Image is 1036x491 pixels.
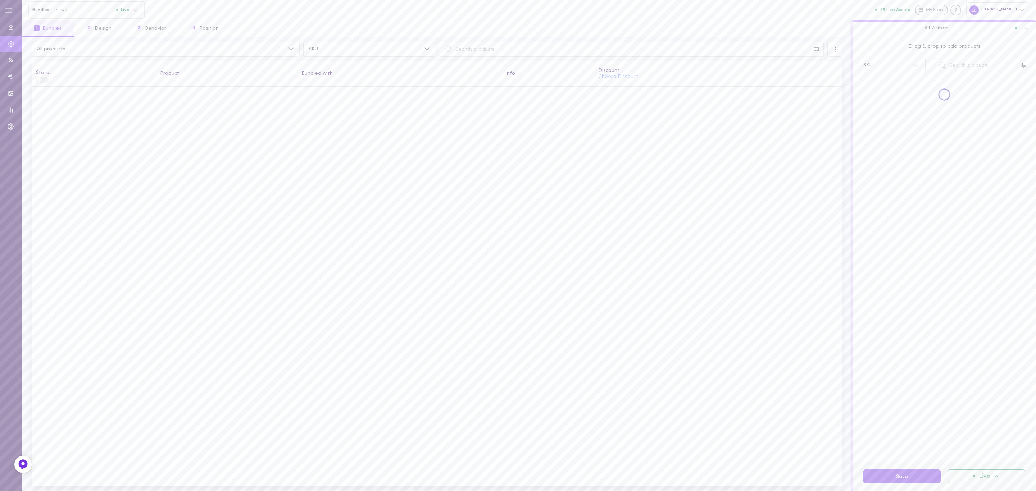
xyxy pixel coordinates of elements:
div: Knowledge center [950,5,961,15]
button: 3Behavior [124,20,178,37]
span: SKU [309,47,419,52]
input: Search products [439,42,824,57]
a: 25 Live Assets [875,8,915,13]
span: Live [116,8,129,12]
span: Live [979,473,990,479]
button: SKU [303,42,435,57]
button: All products [32,42,300,57]
div: SKU [863,63,873,68]
div: Discount [598,68,838,73]
div: Info [505,71,590,76]
a: My Store [915,5,948,15]
span: My Store [926,7,945,14]
button: 25 Live Assets [875,8,910,12]
span: 4 [191,25,196,31]
div: [PERSON_NAME] IL [966,2,1029,18]
div: Bundled with [301,71,497,76]
button: Choose Discount [598,74,638,79]
div: Product [160,71,293,76]
button: 4Position [178,20,231,37]
button: 2Design [74,20,124,37]
span: 3 [136,25,142,31]
span: Drag & drop to add products [858,43,1031,51]
span: 2 [86,25,92,31]
button: Save [863,469,941,483]
button: 1Bundles [22,20,74,37]
span: Bundles באנדלים [32,7,116,13]
span: All Visitors [924,25,949,31]
img: Feedback Button [18,459,28,470]
span: All products [37,47,283,52]
span: 1 [34,25,40,31]
div: Status [36,65,152,75]
button: Live [948,469,1025,483]
input: Search products [933,58,1031,73]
